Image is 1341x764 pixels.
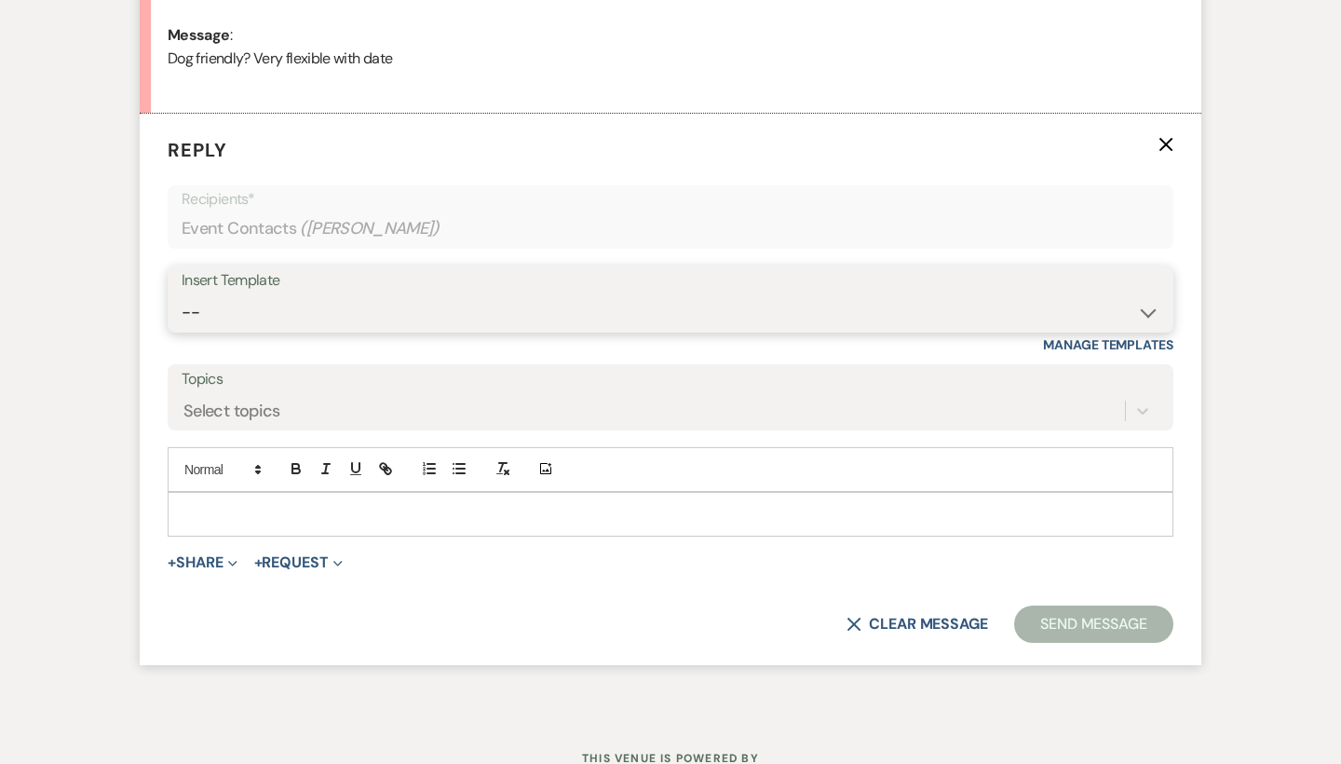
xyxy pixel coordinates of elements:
button: Share [168,555,237,570]
a: Manage Templates [1043,336,1173,353]
span: + [168,555,176,570]
button: Clear message [847,617,988,632]
div: Event Contacts [182,211,1159,247]
label: Topics [182,366,1159,393]
div: Insert Template [182,267,1159,294]
span: ( [PERSON_NAME] ) [300,216,440,241]
b: Message [168,25,230,45]
button: Request [254,555,343,570]
span: Reply [168,138,227,162]
button: Send Message [1014,606,1173,643]
div: Select topics [183,398,280,423]
p: Recipients* [182,187,1159,211]
span: + [254,555,263,570]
